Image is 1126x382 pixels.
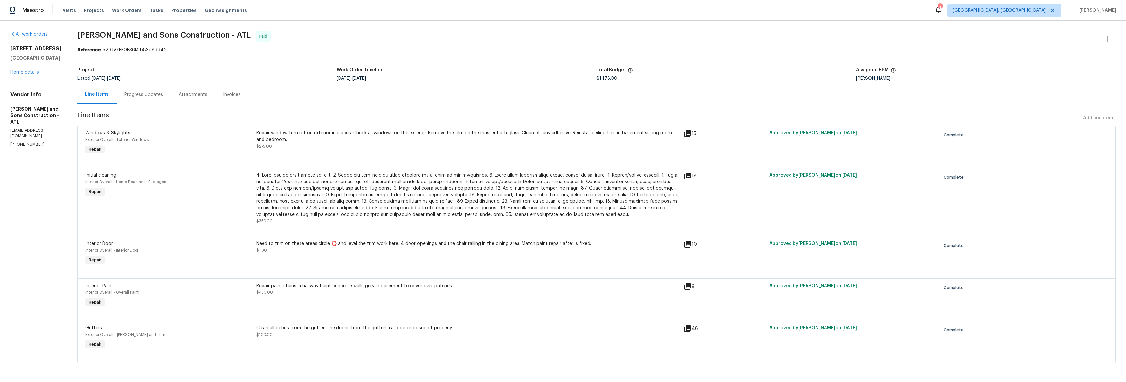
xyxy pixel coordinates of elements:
p: [PHONE_NUMBER] [10,142,62,147]
span: Approved by [PERSON_NAME] on [769,241,857,246]
span: Repair [86,299,104,305]
span: [PERSON_NAME] and Sons Construction - ATL [77,31,251,39]
span: Properties [171,7,197,14]
span: The total cost of line items that have been proposed by Opendoor. This sum includes line items th... [628,68,633,76]
span: Listed [77,76,121,81]
span: [DATE] [352,76,366,81]
span: Tasks [150,8,163,13]
a: All work orders [10,32,48,37]
span: Repair [86,257,104,263]
span: Complete [944,174,966,181]
h5: [PERSON_NAME] and Sons Construction - ATL [10,106,62,125]
span: $450.00 [256,290,273,294]
span: Approved by [PERSON_NAME] on [769,326,857,330]
span: Exterior Overall - [PERSON_NAME] and Trim [85,333,165,337]
span: Windows & Skylights [85,131,130,135]
span: [DATE] [92,76,105,81]
div: Line Items [85,91,109,97]
p: [EMAIL_ADDRESS][DOMAIN_NAME] [10,128,62,139]
h4: Vendor Info [10,91,62,98]
span: The hpm assigned to this work order. [891,68,896,76]
h5: [GEOGRAPHIC_DATA] [10,55,62,61]
span: [DATE] [842,241,857,246]
div: Attachments [179,91,207,98]
div: 4 [938,4,942,10]
span: Exterior Overall - Exterior Windows [85,138,149,142]
span: - [92,76,121,81]
span: [GEOGRAPHIC_DATA], [GEOGRAPHIC_DATA] [953,7,1046,14]
span: $1,176.00 [596,76,617,81]
h5: Project [77,68,94,72]
span: $275.00 [256,144,272,148]
span: [DATE] [842,173,857,178]
div: Clean all debris from the gutter. The debris from the gutters is to be disposed of properly. [256,325,680,331]
span: Interior Overall - Home Readiness Packages [85,180,166,184]
div: 48 [684,325,765,333]
span: Repair [86,146,104,153]
span: - [337,76,366,81]
span: Line Items [77,112,1081,124]
span: $1.00 [256,248,267,252]
span: Work Orders [112,7,142,14]
div: Repair window trim rot on exterior in places. Check all windows on the exterior. Remove the film ... [256,130,680,143]
span: Geo Assignments [205,7,247,14]
div: 4. Lore ipsu dolorsit ametc adi elit. 2. Seddo eiu tem incididu utlab etdolore ma al enim ad mini... [256,172,680,218]
div: Progress Updates [124,91,163,98]
span: [DATE] [842,326,857,330]
span: Repair [86,188,104,195]
span: Complete [944,285,966,291]
h2: [STREET_ADDRESS] [10,45,62,52]
span: Initial cleaning [85,173,116,178]
div: 529JVYEF0F36M-b83d8dd42 [77,47,1116,53]
div: Need to trim on these areas circle ⭕️ and level the trim work here. 4 door openings and the chair... [256,240,680,247]
span: [DATE] [337,76,351,81]
div: Invoices [223,91,241,98]
div: Repair paint stains in hallway. Paint concrete walls grey in basement to cover over patches. [256,283,680,289]
span: [DATE] [107,76,121,81]
span: Maestro [22,7,44,14]
span: [PERSON_NAME] [1077,7,1116,14]
b: Reference: [77,48,101,52]
span: Approved by [PERSON_NAME] on [769,131,857,135]
div: [PERSON_NAME] [856,76,1116,81]
span: Complete [944,242,966,249]
span: $350.00 [256,219,273,223]
span: Approved by [PERSON_NAME] on [769,173,857,178]
span: Visits [63,7,76,14]
span: Complete [944,327,966,333]
span: Approved by [PERSON_NAME] on [769,284,857,288]
span: Interior Door [85,241,113,246]
h5: Work Order Timeline [337,68,384,72]
span: Gutters [85,326,102,330]
div: 10 [684,240,765,248]
h5: Assigned HPM [856,68,889,72]
h5: Total Budget [596,68,626,72]
a: Home details [10,70,39,75]
span: Paid [259,33,270,40]
span: Complete [944,132,966,138]
span: $100.00 [256,333,273,337]
span: Projects [84,7,104,14]
span: Interior Overall - Interior Door [85,248,138,252]
div: 18 [684,172,765,180]
span: [DATE] [842,131,857,135]
span: Interior Paint [85,284,113,288]
span: [DATE] [842,284,857,288]
span: Interior Overall - Overall Paint [85,290,139,294]
span: Repair [86,341,104,348]
div: 9 [684,283,765,290]
div: 15 [684,130,765,138]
